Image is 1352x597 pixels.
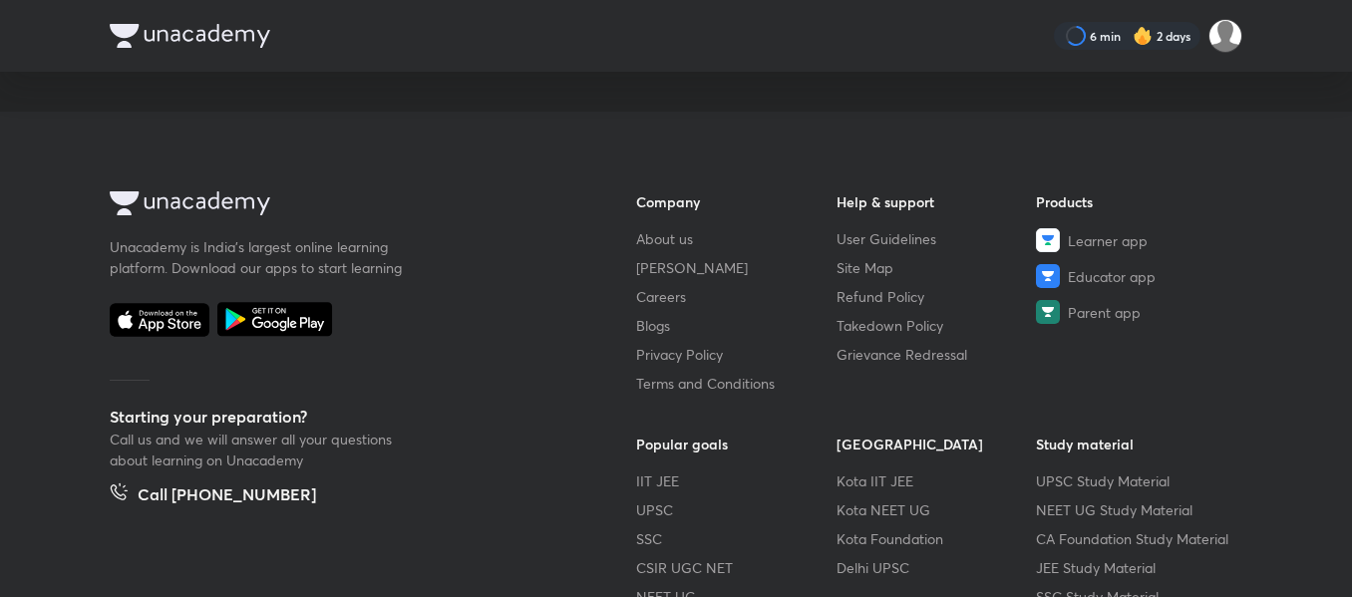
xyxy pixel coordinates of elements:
a: Kota IIT JEE [837,470,1037,491]
a: Educator app [1036,264,1236,288]
img: streak [1133,26,1153,46]
a: Takedown Policy [837,315,1037,336]
span: Parent app [1068,302,1141,323]
p: Call us and we will answer all your questions about learning on Unacademy [110,429,409,470]
span: Careers [636,286,686,307]
a: Parent app [1036,300,1236,324]
img: Company Logo [110,24,270,48]
a: Delhi UPSC [837,557,1037,578]
a: Call [PHONE_NUMBER] [110,482,316,510]
h6: [GEOGRAPHIC_DATA] [837,434,1037,454]
a: CSIR UGC NET [636,557,837,578]
a: Kota NEET UG [837,499,1037,520]
img: Learner app [1036,228,1060,252]
a: CA Foundation Study Material [1036,528,1236,549]
img: Parent app [1036,300,1060,324]
a: Kota Foundation [837,528,1037,549]
h6: Company [636,191,837,212]
a: JEE Study Material [1036,557,1236,578]
span: Educator app [1068,266,1156,287]
h6: Help & support [837,191,1037,212]
a: User Guidelines [837,228,1037,249]
h6: Popular goals [636,434,837,454]
a: SSC [636,528,837,549]
a: About us [636,228,837,249]
h6: Study material [1036,434,1236,454]
a: Blogs [636,315,837,336]
h5: Call [PHONE_NUMBER] [138,482,316,510]
img: Gayatri L [1208,19,1242,53]
a: NEET UG Study Material [1036,499,1236,520]
img: Company Logo [110,191,270,215]
a: Refund Policy [837,286,1037,307]
a: IIT JEE [636,470,837,491]
a: UPSC Study Material [1036,470,1236,491]
p: Unacademy is India’s largest online learning platform. Download our apps to start learning [110,236,409,278]
h5: Starting your preparation? [110,405,572,429]
a: Grievance Redressal [837,344,1037,365]
h6: Products [1036,191,1236,212]
a: Terms and Conditions [636,373,837,394]
a: Company Logo [110,191,572,220]
a: Site Map [837,257,1037,278]
a: Careers [636,286,837,307]
a: Privacy Policy [636,344,837,365]
a: [PERSON_NAME] [636,257,837,278]
a: UPSC [636,499,837,520]
img: Educator app [1036,264,1060,288]
span: Learner app [1068,230,1148,251]
a: Learner app [1036,228,1236,252]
